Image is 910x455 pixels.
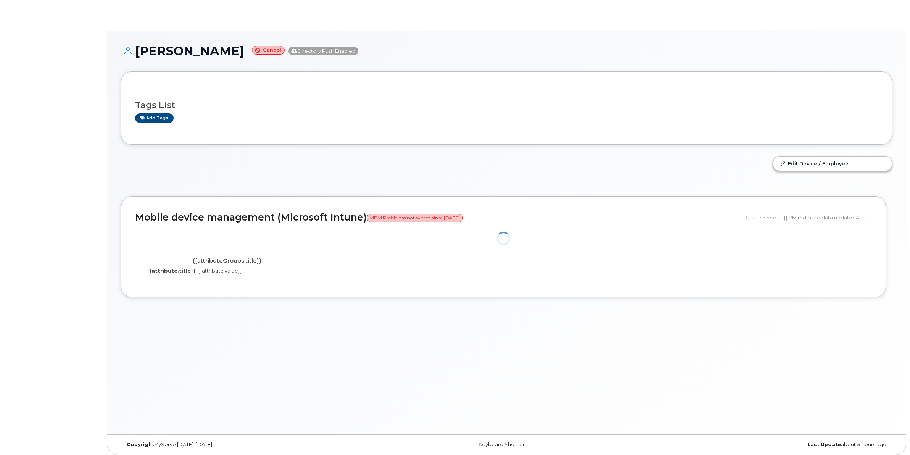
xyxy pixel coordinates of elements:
[807,442,841,447] strong: Last Update
[135,113,174,123] a: Add tags
[367,214,463,222] span: MDM Profile has not synced since [DATE]
[773,157,892,170] a: Edit Device / Employee
[121,44,892,58] h1: [PERSON_NAME]
[198,268,242,274] span: {{attribute.value}}
[743,210,872,225] div: Data fetched at {{ VM.mdmInfo.data.updatedAt }}
[635,442,892,448] div: about 5 hours ago
[121,442,378,448] div: MyServe [DATE]–[DATE]
[135,100,878,110] h3: Tags List
[135,212,738,223] h2: Mobile device management (Microsoft Intune)
[252,46,285,55] small: Cancel
[147,267,197,274] label: {{attribute.title}}:
[478,442,528,447] a: Keyboard Shortcuts
[288,47,358,55] span: Directory Push Enabled
[127,442,154,447] strong: Copyright
[141,258,314,264] h4: {{attributeGroups.title}}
